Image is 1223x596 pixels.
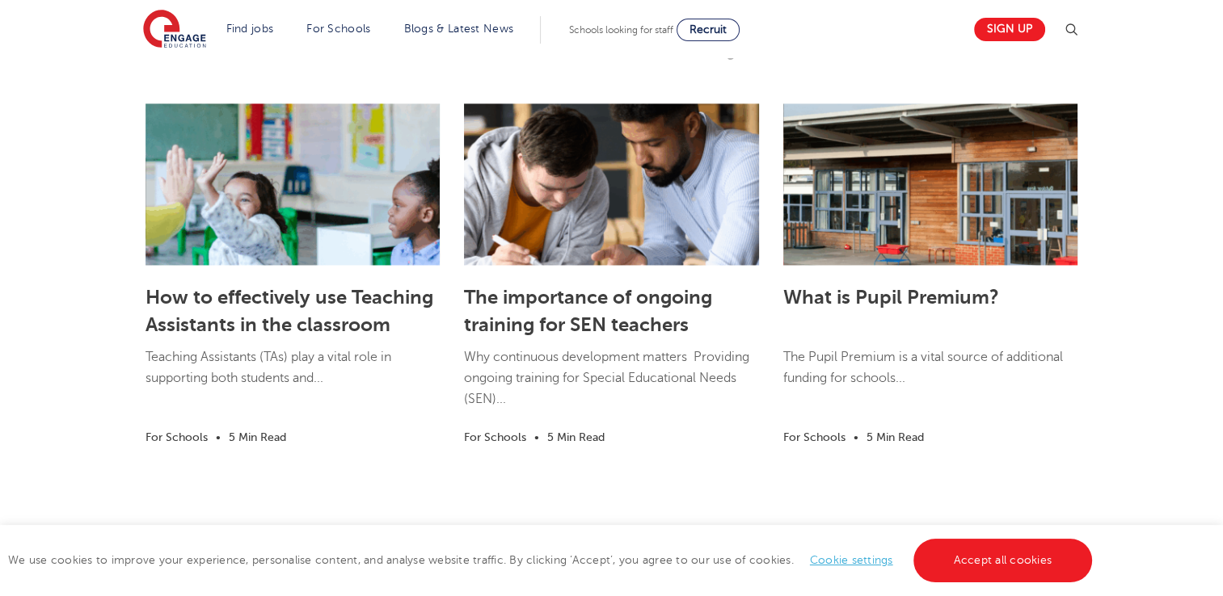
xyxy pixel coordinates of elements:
[8,554,1096,566] span: We use cookies to improve your experience, personalise content, and analyse website traffic. By c...
[143,10,206,50] img: Engage Education
[913,539,1093,582] a: Accept all cookies
[783,286,999,308] a: What is Pupil Premium?
[404,23,514,35] a: Blogs & Latest News
[526,428,547,447] li: •
[306,23,370,35] a: For Schools
[974,18,1045,41] a: Sign up
[783,346,1078,405] p: The Pupil Premium is a vital source of additional funding for schools...
[464,286,712,336] a: The importance of ongoing training for SEN teachers
[810,554,893,566] a: Cookie settings
[690,23,727,36] span: Recruit
[547,428,605,447] li: 5 Min Read
[145,286,433,336] a: How to effectively use Teaching Assistants in the classroom
[677,19,740,41] a: Recruit
[208,428,229,447] li: •
[226,23,274,35] a: Find jobs
[846,428,867,447] li: •
[464,346,758,426] p: Why continuous development matters Providing ongoing training for Special Educational Needs (SEN)...
[867,428,924,447] li: 5 Min Read
[145,428,208,447] li: For Schools
[464,428,526,447] li: For Schools
[229,428,286,447] li: 5 Min Read
[145,346,440,405] p: Teaching Assistants (TAs) play a vital role in supporting both students and...
[569,24,673,36] span: Schools looking for staff
[783,428,846,447] li: For Schools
